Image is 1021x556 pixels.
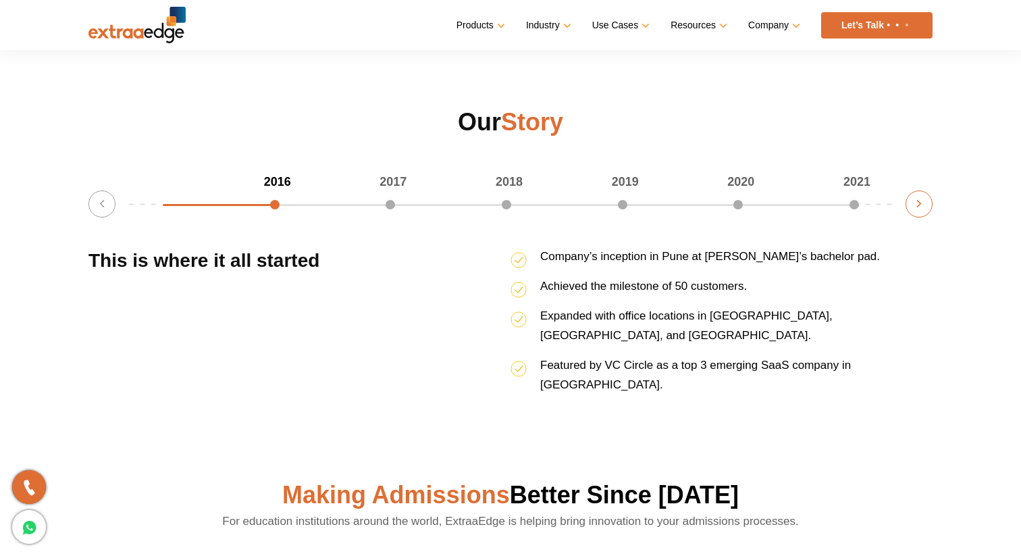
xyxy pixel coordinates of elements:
span: Making Admissions [282,481,510,509]
span: 2021 [843,175,870,188]
span: 2020 [727,175,754,188]
li: Expanded with office locations in [GEOGRAPHIC_DATA], [GEOGRAPHIC_DATA], and [GEOGRAPHIC_DATA]. [510,306,933,355]
span: Story [501,108,563,136]
li: Featured by VC Circle as a top 3 emerging SaaS company in [GEOGRAPHIC_DATA]. [510,355,933,405]
a: Industry [526,16,569,35]
a: Let’s Talk [821,12,933,39]
a: Products [456,16,502,35]
span: 2019 [612,175,639,188]
span: 2016 [264,175,291,188]
h3: This is where it all started [88,247,510,405]
li: Company’s inception in Pune at [PERSON_NAME]’s bachelor pad. [510,247,933,276]
button: Previous [88,191,115,218]
a: Company [748,16,797,35]
h2: Better Since [DATE] [88,479,933,511]
li: Achieved the milestone of 50 customers. [510,276,933,306]
p: For education institutions around the world, ExtraaEdge is helping bring innovation to your admis... [88,511,933,531]
span: 2017 [379,175,407,188]
h2: Our [88,106,933,138]
a: Use Cases [592,16,647,35]
a: Resources [671,16,725,35]
span: 2018 [496,175,523,188]
button: Next [906,191,933,218]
